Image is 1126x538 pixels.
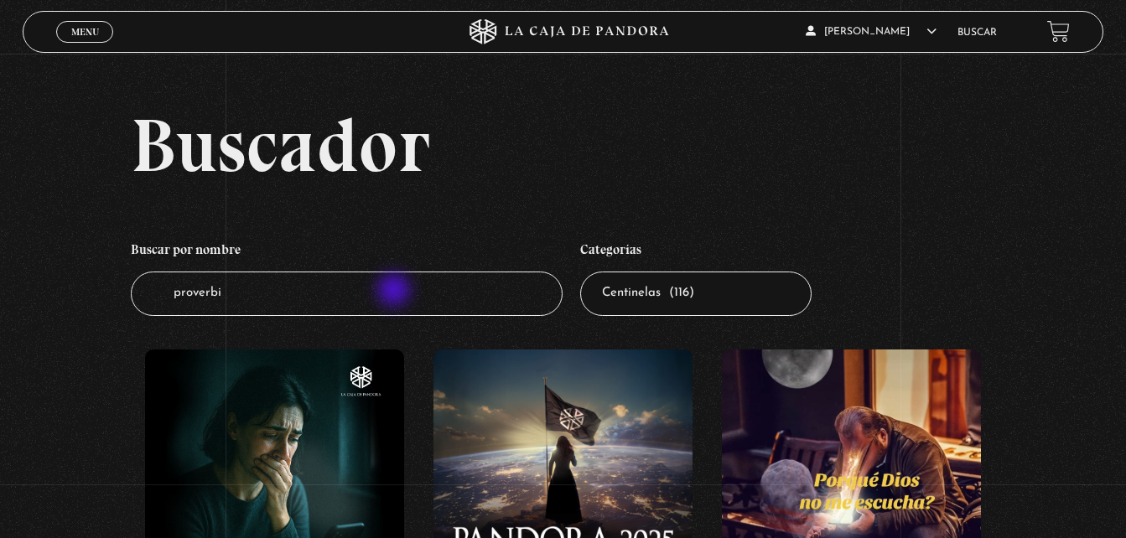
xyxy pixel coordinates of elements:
span: [PERSON_NAME] [806,27,937,37]
a: View your shopping cart [1047,20,1070,43]
span: Menu [71,27,99,37]
h4: Categorías [580,233,812,272]
span: Cerrar [65,41,105,53]
h2: Buscador [131,107,1103,183]
h4: Buscar por nombre [131,233,563,272]
a: Buscar [957,28,997,38]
